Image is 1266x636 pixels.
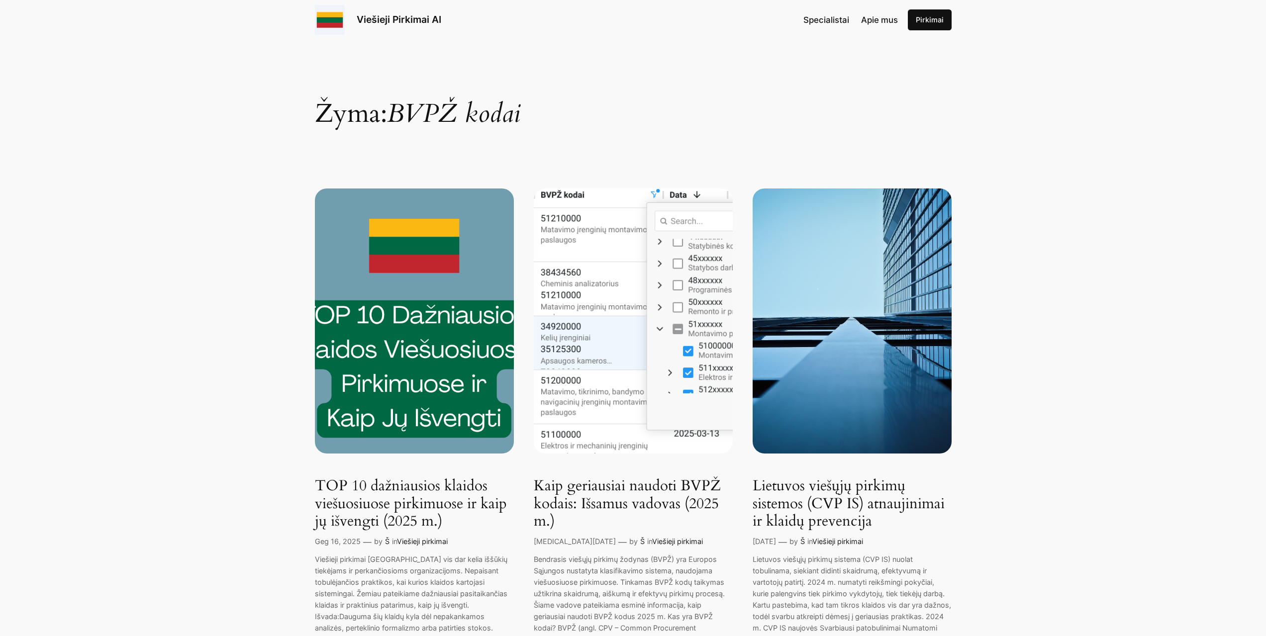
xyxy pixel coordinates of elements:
p: — [618,536,627,548]
a: [MEDICAL_DATA][DATE] [534,537,616,545]
span: Specialistai [803,15,849,25]
img: Lietuvos viešųjų pirkimų sistemos (CVP IS) atnaujinimai ir klaidų prevencija [753,188,952,454]
a: Š [640,537,645,545]
a: Pirkimai [908,9,952,30]
img: Kaip geriausiai naudoti BVPŽ kodais: Išsamus vadovas (2025 m.) [534,188,733,454]
a: Viešieji Pirkimai AI [357,13,441,25]
span: in [392,537,397,545]
a: Specialistai [803,13,849,26]
a: Viešieji pirkimai [397,537,448,545]
a: Kaip geriausiai naudoti BVPŽ kodais: Išsamus vadovas (2025 m.) [534,477,733,531]
span: in [647,537,652,545]
a: Š [385,537,390,545]
img: Viešieji pirkimai logo [315,5,345,35]
a: Lietuvos viešųjų pirkimų sistemos (CVP IS) atnaujinimai ir klaidų prevencija [753,477,952,531]
nav: Navigation [803,13,898,26]
a: Apie mus [861,13,898,26]
h1: Žyma: [315,49,952,127]
a: Viešieji pirkimai [652,537,703,545]
p: by [374,536,383,547]
a: Viešieji pirkimai [812,537,863,545]
p: by [629,536,638,547]
a: Š [800,537,805,545]
p: — [363,536,372,548]
span: in [807,537,812,545]
a: [DATE] [753,537,776,545]
p: by [789,536,798,547]
span: BVPŽ kodai [387,96,520,131]
a: Geg 16, 2025 [315,537,361,545]
img: TOP 10 dažniausios klaidos viešuosiuose pirkimuose ir kaip jų išvengti (2025 m.) [315,188,514,454]
a: TOP 10 dažniausios klaidos viešuosiuose pirkimuose ir kaip jų išvengti (2025 m.) [315,477,514,531]
p: — [779,536,787,548]
span: Apie mus [861,15,898,25]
